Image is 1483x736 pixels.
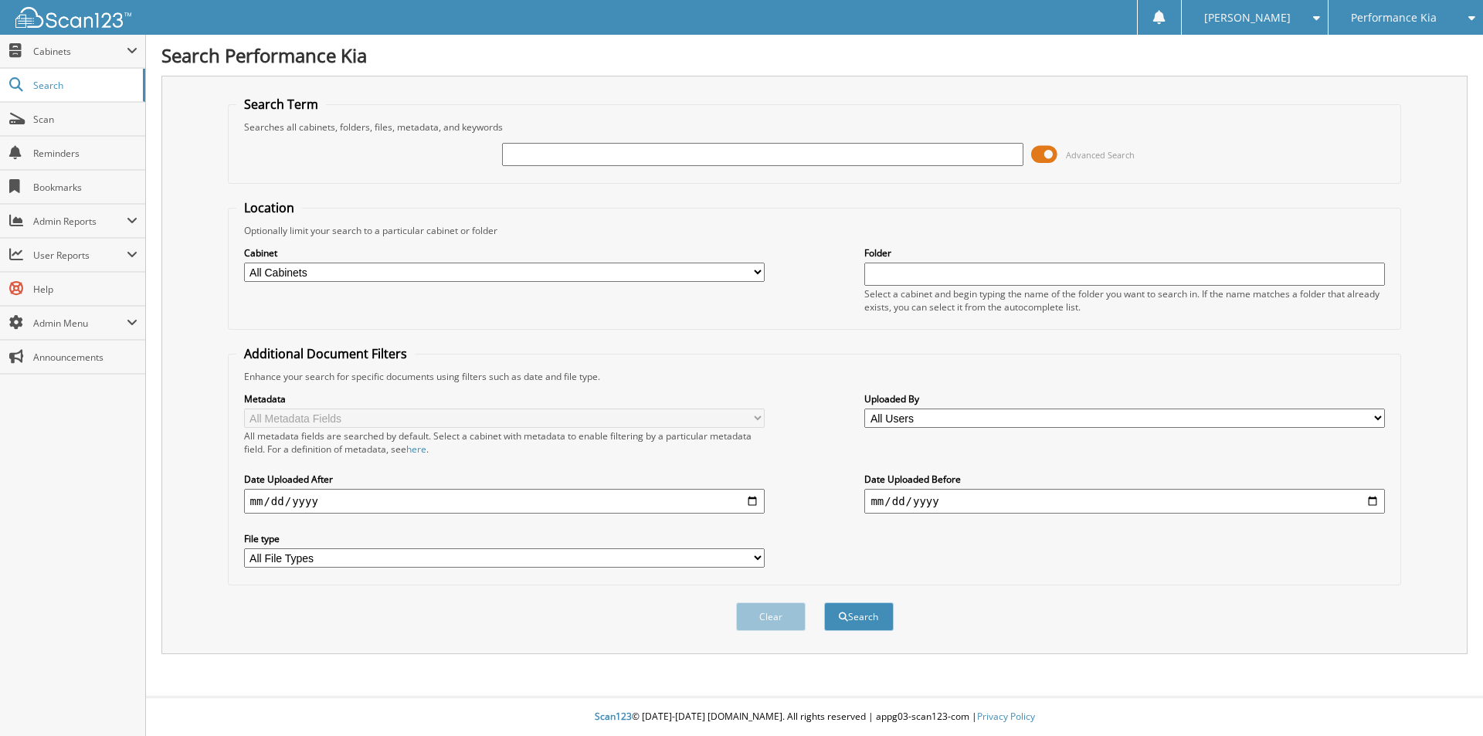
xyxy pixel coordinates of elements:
h1: Search Performance Kia [161,42,1468,68]
span: Cabinets [33,45,127,58]
label: File type [244,532,765,545]
a: Privacy Policy [977,710,1035,723]
a: here [406,443,426,456]
legend: Location [236,199,302,216]
span: Scan123 [595,710,632,723]
label: Cabinet [244,246,765,259]
span: User Reports [33,249,127,262]
div: Optionally limit your search to a particular cabinet or folder [236,224,1393,237]
span: Admin Reports [33,215,127,228]
label: Date Uploaded Before [864,473,1385,486]
div: All metadata fields are searched by default. Select a cabinet with metadata to enable filtering b... [244,429,765,456]
span: [PERSON_NAME] [1204,13,1291,22]
label: Uploaded By [864,392,1385,405]
div: © [DATE]-[DATE] [DOMAIN_NAME]. All rights reserved | appg03-scan123-com | [146,698,1483,736]
span: Admin Menu [33,317,127,330]
button: Search [824,602,894,631]
span: Performance Kia [1351,13,1437,22]
span: Reminders [33,147,137,160]
legend: Additional Document Filters [236,345,415,362]
label: Folder [864,246,1385,259]
button: Clear [736,602,806,631]
span: Bookmarks [33,181,137,194]
iframe: Chat Widget [1406,662,1483,736]
span: Help [33,283,137,296]
input: start [244,489,765,514]
input: end [864,489,1385,514]
div: Searches all cabinets, folders, files, metadata, and keywords [236,120,1393,134]
span: Advanced Search [1066,149,1135,161]
span: Scan [33,113,137,126]
img: scan123-logo-white.svg [15,7,131,28]
label: Date Uploaded After [244,473,765,486]
div: Select a cabinet and begin typing the name of the folder you want to search in. If the name match... [864,287,1385,314]
legend: Search Term [236,96,326,113]
span: Search [33,79,135,92]
div: Enhance your search for specific documents using filters such as date and file type. [236,370,1393,383]
label: Metadata [244,392,765,405]
span: Announcements [33,351,137,364]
